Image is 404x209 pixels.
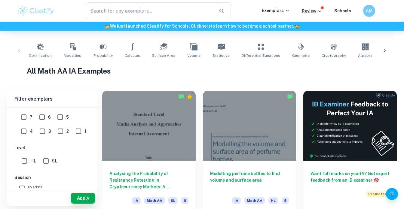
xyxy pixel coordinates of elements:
[30,158,36,164] span: HL
[282,197,289,204] span: 5
[28,185,42,192] span: [DATE]
[48,128,51,135] span: 3
[105,24,110,29] span: 🏫
[262,7,290,14] p: Exemplars
[187,94,193,100] div: Premium
[17,5,55,17] img: Clastify logo
[48,114,51,120] span: 6
[386,188,398,200] button: Help and Feedback
[213,53,230,58] span: Statistics
[152,53,175,58] span: Surface Area
[1,23,403,29] h6: We just launched Clastify for Schools. Click to learn how to become a school partner.
[29,53,52,58] span: Optimization
[366,191,390,197] span: Promoted
[27,65,377,76] h1: All Math AA IA Examples
[366,8,373,14] h6: AM
[242,53,280,58] span: Differential Equations
[86,2,214,19] input: Search for any exemplars...
[210,170,289,190] h6: Modelling perfume bottles to find volume and surface area
[109,170,188,190] h6: Analysing the Probability of Resistance Retesting in Cryptocurrency Markets: A Statistical Approa...
[244,197,265,204] span: Math AA
[294,24,299,29] span: 🏫
[187,53,200,58] span: Volume
[303,91,397,161] img: Thumbnail
[52,158,57,164] span: SL
[125,53,140,58] span: Calculus
[268,197,278,204] span: HL
[363,5,375,17] button: AM
[181,197,188,204] span: 6
[93,53,113,58] span: Probability
[84,128,86,135] span: 1
[311,170,390,183] h6: Want full marks on your IA ? Get expert feedback from an IB examiner!
[292,53,310,58] span: Geometry
[64,53,81,58] span: Modelling
[7,91,97,108] h6: Filter exemplars
[302,8,322,14] p: Review
[178,94,184,100] img: Marked
[232,197,241,204] span: IA
[30,128,33,135] span: 4
[66,128,69,135] span: 2
[71,193,95,204] button: Apply
[287,94,293,100] img: Marked
[374,178,379,183] span: 🎯
[132,197,141,204] span: IA
[14,144,90,151] h6: Level
[144,197,165,204] span: Math AA
[201,24,211,29] a: here
[322,53,346,58] span: Cryptography
[66,114,69,120] span: 5
[168,197,178,204] span: SL
[358,53,372,58] span: Algebra
[30,114,32,120] span: 7
[14,174,90,181] h6: Session
[334,8,351,13] a: Schools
